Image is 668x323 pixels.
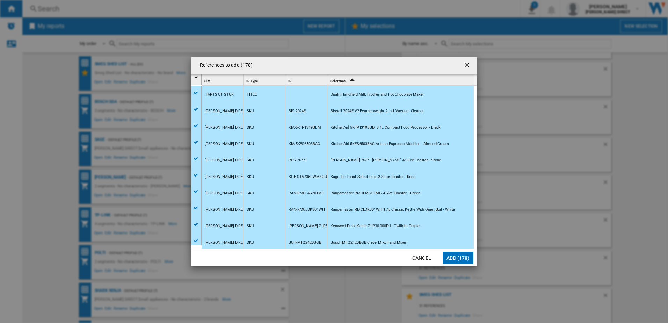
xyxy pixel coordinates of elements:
div: Site Sort None [203,74,243,85]
div: KIA-5KFP1319BBM [289,120,321,136]
div: SKU [247,185,254,201]
div: SKU [247,169,254,185]
div: Sage the Toast Select Luxe 2 Slice Toaster - Rose [331,169,415,185]
div: [PERSON_NAME] DIRECT [205,202,248,218]
div: [PERSON_NAME] DIRECT [205,185,248,201]
div: [PERSON_NAME] 26771 [PERSON_NAME] 4 Slice Toaster - Stone [331,152,441,168]
ng-md-icon: getI18NText('BUTTONS.CLOSE_DIALOG') [463,62,472,70]
div: [PERSON_NAME] DIRECT [205,136,248,152]
div: RAN-RMCL4S201MG [289,185,325,201]
div: BIS-2024E [289,103,306,119]
div: SKU [247,218,254,234]
div: Rangemaster RMCLDK301WH 1.7L Classic Kettle With Quiet Boil - White [331,202,455,218]
span: ID [288,79,292,83]
div: [PERSON_NAME] DIRECT [205,218,248,234]
div: Sort None [203,74,243,85]
div: TITLE [247,87,257,103]
div: SKU [247,136,254,152]
span: Sort Ascending [346,79,357,83]
div: SKU [247,235,254,251]
button: Cancel [406,252,437,264]
div: Sort None [287,74,327,85]
div: SKU [247,120,254,136]
div: ID Sort None [287,74,327,85]
div: Rangemaster RMCL4S201MG 4 Slot Toaster - Green [331,185,420,201]
div: Sort None [245,74,285,85]
div: Sort Ascending [329,74,474,85]
h4: References to add (178) [196,62,253,69]
div: Dualit Handheld Milk Frother and Hot Chocolate Maker [331,87,424,103]
div: ID Type Sort None [245,74,285,85]
button: getI18NText('BUTTONS.CLOSE_DIALOG') [460,58,474,72]
div: SKU [247,152,254,168]
div: [PERSON_NAME] DIRECT [205,103,248,119]
div: KIA-5KES6503BAC [289,136,320,152]
div: KitchenAid 5KFP1319BBM 3.1L Compact Food Processor - Black [331,120,441,136]
div: Reference Sort Ascending [329,74,474,85]
span: Reference [330,79,346,83]
div: HARTS OF STUR [205,87,234,103]
div: [PERSON_NAME] DIRECT [205,152,248,168]
span: Site [204,79,210,83]
div: KitchenAid 5KES6503BAC Artisan Espresso Machine - Almond Cream [331,136,449,152]
button: Add (178) [443,252,473,264]
div: [PERSON_NAME]-ZJP30.000PU [289,218,342,234]
div: [PERSON_NAME] DIRECT [205,235,248,251]
div: SGE-STA735RWM4GUK1 [289,169,331,185]
div: [PERSON_NAME] DIRECT [205,120,248,136]
div: BCH-MFQ2420BGB [289,235,321,251]
div: [PERSON_NAME] DIRECT [205,169,248,185]
div: Kenwood Dusk Kettle ZJP30.000PU - Twilight Purple [331,218,420,234]
div: SKU [247,103,254,119]
div: SKU [247,202,254,218]
span: ID Type [246,79,258,83]
div: RUS-26771 [289,152,307,168]
div: Bosch MFQ2420BGB CleverMixx Hand Mixer [331,235,406,251]
div: RAN-RMCLDK301WH [289,202,325,218]
div: Bissell 2024E V2 Featherweight 2-in-1 Vacuum Cleaner [331,103,424,119]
